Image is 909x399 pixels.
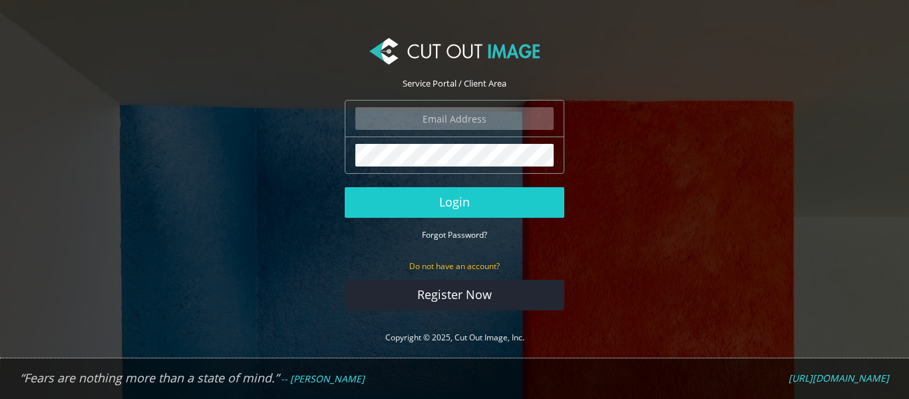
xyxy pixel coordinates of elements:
[789,372,889,384] em: [URL][DOMAIN_NAME]
[345,280,564,310] a: Register Now
[422,229,487,240] small: Forgot Password?
[355,107,554,130] input: Email Address
[789,372,889,384] a: [URL][DOMAIN_NAME]
[409,260,500,272] small: Do not have an account?
[20,370,279,386] em: “Fears are nothing more than a state of mind.”
[422,228,487,240] a: Forgot Password?
[345,187,564,218] button: Login
[369,38,540,65] img: Cut Out Image
[403,77,506,89] span: Service Portal / Client Area
[281,372,365,385] em: -- [PERSON_NAME]
[385,332,524,343] a: Copyright © 2025, Cut Out Image, Inc.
